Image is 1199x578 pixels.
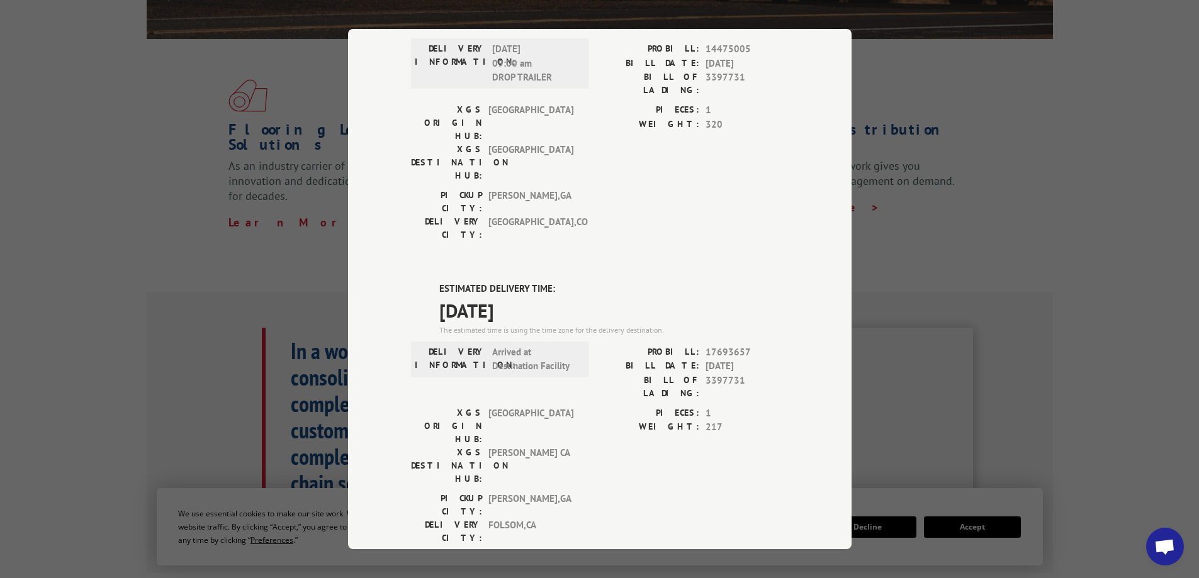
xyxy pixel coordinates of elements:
[600,374,699,400] label: BILL OF LADING:
[415,42,486,85] label: DELIVERY INFORMATION:
[439,4,789,33] span: DELIVERED
[488,406,573,446] span: [GEOGRAPHIC_DATA]
[706,406,789,421] span: 1
[706,70,789,97] span: 3397731
[488,143,573,182] span: [GEOGRAPHIC_DATA]
[411,446,482,486] label: XGS DESTINATION HUB:
[488,446,573,486] span: [PERSON_NAME] CA
[600,406,699,421] label: PIECES:
[415,345,486,374] label: DELIVERY INFORMATION:
[600,103,699,118] label: PIECES:
[492,42,577,85] span: [DATE] 09:00 am DROP TRAILER
[706,103,789,118] span: 1
[439,282,789,296] label: ESTIMATED DELIVERY TIME:
[706,42,789,57] span: 14475005
[600,420,699,435] label: WEIGHT:
[600,70,699,97] label: BILL OF LADING:
[411,215,482,242] label: DELIVERY CITY:
[600,42,699,57] label: PROBILL:
[488,215,573,242] span: [GEOGRAPHIC_DATA] , CO
[706,359,789,374] span: [DATE]
[439,296,789,325] span: [DATE]
[411,518,482,545] label: DELIVERY CITY:
[488,189,573,215] span: [PERSON_NAME] , GA
[600,57,699,71] label: BILL DATE:
[488,103,573,143] span: [GEOGRAPHIC_DATA]
[411,189,482,215] label: PICKUP CITY:
[706,374,789,400] span: 3397731
[488,518,573,545] span: FOLSOM , CA
[411,103,482,143] label: XGS ORIGIN HUB:
[706,57,789,71] span: [DATE]
[600,345,699,360] label: PROBILL:
[1146,528,1184,565] div: Open chat
[706,118,789,132] span: 320
[600,118,699,132] label: WEIGHT:
[411,492,482,518] label: PICKUP CITY:
[488,492,573,518] span: [PERSON_NAME] , GA
[411,143,482,182] label: XGS DESTINATION HUB:
[706,420,789,435] span: 217
[439,325,789,336] div: The estimated time is using the time zone for the delivery destination.
[600,359,699,374] label: BILL DATE:
[492,345,577,374] span: Arrived at Destination Facility
[411,406,482,446] label: XGS ORIGIN HUB:
[706,345,789,360] span: 17693657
